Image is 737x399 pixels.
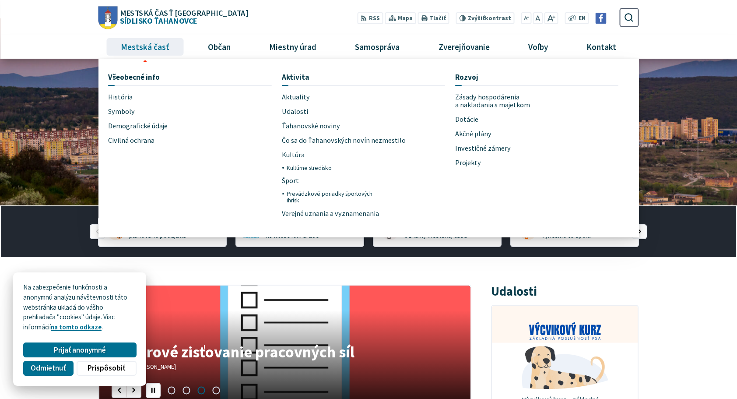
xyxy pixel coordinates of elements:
a: RSS [357,12,383,24]
a: Investičné zámery [455,141,555,155]
span: Aktivita [282,69,309,85]
span: Projekty [455,155,481,170]
a: Všeobecné info [108,69,272,85]
span: Udalosti [282,104,308,119]
button: Zmenšiť veľkosť písma [521,12,531,24]
span: Všeobecné info [108,69,160,85]
button: Tlačiť [418,12,449,24]
button: Prispôsobiť [77,361,136,376]
a: Zásady hospodárenia a nakladania s majetkom [455,90,555,113]
span: RSS [369,14,380,23]
span: Prejsť na slajd 1 [164,383,179,398]
a: Občan [192,35,247,59]
a: Symboly [108,104,208,119]
span: Kontakt [583,35,619,59]
span: Prispôsobiť [88,364,125,373]
div: Pozastaviť pohyb slajdera [146,383,161,398]
a: Šport [282,174,382,188]
a: Rozvoj [455,69,619,85]
span: Prijať anonymné [54,346,106,355]
p: Na zabezpečenie funkčnosti a anonymnú analýzu návštevnosti táto webstránka ukladá do vášho prehli... [23,282,136,332]
a: Kultúrne stredisko [287,162,382,173]
span: Mapa [398,14,413,23]
span: Rozvoj [455,69,478,85]
span: Symboly [108,104,135,119]
span: Voľby [525,35,551,59]
button: Zvýšiťkontrast [456,12,514,24]
a: Voľby [512,35,564,59]
h3: Udalosti [491,285,537,298]
a: Verejné uznania a vyznamenania [282,206,382,221]
span: Čo sa do Ťahanovských novín nezmestilo [282,133,406,148]
span: Aktuality [282,90,310,105]
span: Demografické údaje [108,119,168,133]
span: Samospráva [352,35,403,59]
a: Demografické údaje [108,119,208,133]
span: Akčné plány [455,127,491,141]
a: Akčné plány [455,127,555,141]
span: Kultúra [282,148,305,162]
span: Mestská časť [GEOGRAPHIC_DATA] [120,9,248,17]
h4: Výberové zisťovanie pracovných síl [112,344,457,360]
div: Nasledujúci slajd [632,224,647,239]
span: Prejsť na slajd 4 [209,383,224,398]
span: História [108,90,133,105]
a: Aktivita [282,69,446,85]
div: Predošlý slajd [112,383,126,398]
a: Prevádzkové poriadky športových ihrísk [287,188,382,206]
a: Čo sa do Ťahanovských novín nezmestilo [282,133,446,148]
a: Kultúra [282,148,382,162]
a: Zverejňovanie [422,35,505,59]
span: Ťahanovské noviny [282,119,340,133]
span: Zverejňovanie [435,35,493,59]
span: Prejsť na slajd 2 [179,383,194,398]
span: Občan [205,35,234,59]
a: na tomto odkaze [51,323,102,331]
button: Nastaviť pôvodnú veľkosť písma [533,12,543,24]
a: EN [576,14,588,23]
div: Nasledujúci slajd [126,383,141,398]
a: História [108,90,208,105]
span: Tlačiť [429,15,446,22]
a: Ťahanovské noviny [282,119,382,133]
span: Miestny úrad [266,35,320,59]
a: Dotácie [455,112,619,127]
span: Verejné uznania a vyznamenania [282,206,379,221]
span: Civilná ochrana [108,133,154,148]
span: Mestská časť [118,35,173,59]
span: [DATE][PERSON_NAME] [119,363,176,371]
span: Dotácie [455,112,478,127]
a: Mestská časť [105,35,186,59]
span: kontrast [468,15,511,22]
a: Logo Sídlisko Ťahanovce, prejsť na domovskú stránku. [98,6,248,29]
img: Prejsť na domovskú stránku [98,6,118,29]
h1: Sídlisko Ťahanovce [117,9,248,25]
a: Civilná ochrana [108,133,208,148]
div: Predošlý slajd [90,224,105,239]
a: Mapa [385,12,416,24]
a: Projekty [455,155,555,170]
a: Aktuality [282,90,446,105]
button: Prijať anonymné [23,343,136,357]
a: Udalosti [282,104,446,119]
span: Zvýšiť [468,14,485,22]
button: Zväčšiť veľkosť písma [544,12,558,24]
img: Prejsť na Facebook stránku [596,13,607,24]
span: Investičné zámery [455,141,511,155]
button: Odmietnuť [23,361,73,376]
a: Miestny úrad [253,35,333,59]
a: Kontakt [570,35,632,59]
span: Kultúrne stredisko [287,162,332,173]
span: EN [579,14,586,23]
span: Prejsť na slajd 3 [194,383,209,398]
a: Samospráva [339,35,416,59]
span: Odmietnuť [31,364,66,373]
span: Šport [282,174,299,188]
